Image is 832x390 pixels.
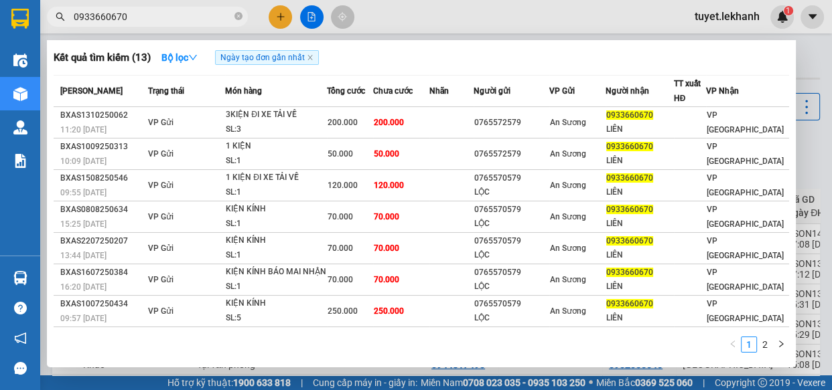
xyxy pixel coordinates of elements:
[374,149,399,159] span: 50.000
[226,202,326,217] div: KIỆN KÍNH
[474,217,549,231] div: LỘC
[14,362,27,375] span: message
[328,275,353,284] span: 70.000
[148,275,174,284] span: VP Gửi
[606,311,673,325] div: LIÊN
[14,302,27,314] span: question-circle
[226,171,326,185] div: 1 KIỆN ĐI XE TẢI VỀ
[161,52,198,63] strong: Bộ lọc
[606,236,653,246] span: 0933660670
[11,43,147,60] div: NGA
[74,9,232,24] input: Tìm tên, số ĐT hoặc mã đơn
[327,86,365,96] span: Tổng cước
[474,171,549,185] div: 0765570579
[11,11,147,43] div: VP [GEOGRAPHIC_DATA]
[707,236,784,260] span: VP [GEOGRAPHIC_DATA]
[773,336,789,353] li: Next Page
[758,337,772,352] a: 2
[606,122,673,136] div: LIÊN
[373,86,413,96] span: Chưa cước
[226,328,326,343] div: KIỆN KÍNH
[60,234,144,248] div: BXAS2207250207
[14,332,27,345] span: notification
[148,118,174,127] span: VP Gửi
[60,171,144,185] div: BXAS1508250546
[606,154,673,168] div: LIÊN
[54,51,151,65] h3: Kết quả tìm kiếm ( 13 )
[226,265,326,280] div: KIỆN KÍNH BÁO MAI NHẬN
[226,185,326,200] div: SL: 1
[474,116,549,130] div: 0765572579
[56,12,65,21] span: search
[606,280,673,294] div: LIÊN
[374,275,399,284] span: 70.000
[757,336,773,353] li: 2
[606,173,653,183] span: 0933660670
[60,157,107,166] span: 10:09 [DATE]
[60,108,144,122] div: BXAS1310250062
[226,217,326,231] div: SL: 1
[729,340,737,348] span: left
[474,266,549,280] div: 0765570579
[157,11,265,27] div: An Sương
[550,181,586,190] span: An Sương
[226,248,326,263] div: SL: 1
[60,297,144,311] div: BXAS1007250434
[777,340,785,348] span: right
[474,203,549,217] div: 0765570579
[549,86,575,96] span: VP Gửi
[707,299,784,323] span: VP [GEOGRAPHIC_DATA]
[550,306,586,316] span: An Sương
[188,53,198,62] span: down
[13,54,27,68] img: warehouse-icon
[773,336,789,353] button: right
[60,86,123,96] span: [PERSON_NAME]
[328,212,353,221] span: 70.000
[226,311,326,326] div: SL: 5
[374,181,404,190] span: 120.000
[550,275,586,284] span: An Sương
[307,54,314,61] span: close
[550,118,586,127] span: An Sương
[474,311,549,325] div: LỘC
[226,233,326,248] div: KIỆN KÍNH
[226,296,326,311] div: KIỆN KÍNH
[606,110,653,120] span: 0933660670
[674,79,701,103] span: TT xuất HĐ
[226,139,326,154] div: 1 KIỆN
[725,336,741,353] li: Previous Page
[11,13,32,27] span: Gửi:
[226,108,326,122] div: 3KIỆN ĐI XE TẢI VỀ
[606,142,653,151] span: 0933660670
[474,280,549,294] div: LỘC
[60,203,144,217] div: BXAS0808250634
[725,336,741,353] button: left
[11,60,147,78] div: 0354175016
[60,328,144,343] div: BXAS0407250659
[474,297,549,311] div: 0765570579
[60,314,107,323] span: 09:57 [DATE]
[474,234,549,248] div: 0765570579
[328,181,358,190] span: 120.000
[706,86,739,96] span: VP Nhận
[550,149,586,159] span: An Sương
[60,188,107,197] span: 09:55 [DATE]
[606,185,673,199] div: LIÊN
[474,185,549,199] div: LỘC
[148,243,174,253] span: VP Gửi
[13,87,27,101] img: warehouse-icon
[606,299,653,308] span: 0933660670
[234,12,242,20] span: close-circle
[328,118,358,127] span: 200.000
[11,9,29,29] img: logo-vxr
[550,243,586,253] span: An Sương
[225,86,262,96] span: Món hàng
[707,268,784,292] span: VP [GEOGRAPHIC_DATA]
[148,86,184,96] span: Trạng thái
[328,149,353,159] span: 50.000
[13,271,27,285] img: warehouse-icon
[474,147,549,161] div: 0765572579
[707,142,784,166] span: VP [GEOGRAPHIC_DATA]
[474,248,549,262] div: LỘC
[550,212,586,221] span: An Sương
